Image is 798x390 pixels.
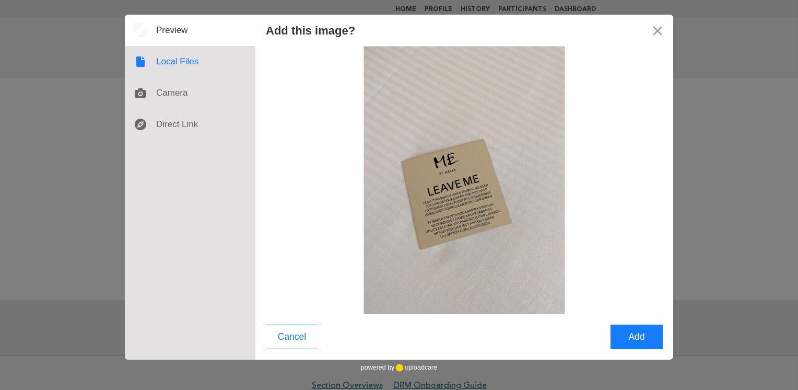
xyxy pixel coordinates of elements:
div: Direct Link [125,109,255,140]
button: Cancel [266,325,318,349]
div: Camera [125,77,255,109]
div: Add this image? [266,24,355,37]
button: Close [642,15,673,46]
div: Local Files [125,46,255,77]
a: uploadcare [394,364,437,372]
img: Sheets.jpg [364,46,565,314]
div: powered by [361,360,437,375]
div: Preview [125,15,255,46]
button: Add [611,325,663,349]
